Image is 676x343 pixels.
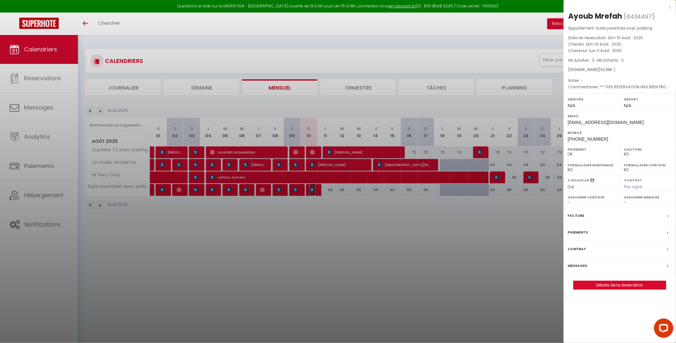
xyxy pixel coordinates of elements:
i: Sélectionner OUI si vous souhaiter envoyer les séquences de messages post-checkout [590,178,595,185]
p: Checkin : [569,41,671,48]
span: Lun 11 Août . 2025 [589,48,622,53]
span: ( € ) [599,67,616,72]
span: - [581,78,584,83]
label: Assigner Checkin [568,194,616,200]
span: Nb Adultes : 2 - [569,57,624,63]
label: Formulaire Bienvenue [568,162,616,168]
span: Pas signé [624,184,643,189]
label: Paiement [568,146,616,153]
p: Commentaires : [569,84,671,90]
label: Contrat [568,246,586,252]
span: Nb Enfants : 0 [598,57,624,63]
span: Dim 10 Août . 2025 [586,41,621,47]
label: Messages [568,262,587,269]
span: Suite parentale avec parking [596,25,653,31]
span: 6434497 [627,13,652,21]
label: Facture [568,212,585,219]
span: ( ) [624,12,655,21]
p: Date de réservation : [569,35,671,41]
span: N/A [624,103,631,108]
p: Appartement : [569,25,671,31]
button: Détails de la réservation [573,281,666,290]
span: Dim 10 Août . 2025 [608,35,643,40]
label: Caution [624,146,672,153]
label: Contrat [624,178,643,182]
label: Email [568,113,672,119]
div: x [564,3,671,11]
label: Arrivée [568,96,616,102]
p: Notes : [569,77,671,84]
label: Assigner Menage [624,194,672,200]
div: Ayoub Mrefah [569,11,622,21]
p: Checkout : [569,48,671,54]
label: Départ [624,96,672,102]
span: N/A [568,103,575,108]
a: Détails de la réservation [574,281,666,289]
div: [DOMAIN_NAME] [569,67,671,73]
label: Formulaire Checkin [624,162,672,168]
iframe: LiveChat chat widget [649,316,676,343]
span: [PHONE_NUMBER] [568,136,608,142]
label: A relancer [568,178,589,183]
span: 62.18 [601,67,610,72]
span: [EMAIL_ADDRESS][DOMAIN_NAME] [568,120,644,125]
label: Mobile [568,129,672,136]
label: Paiements [568,229,588,236]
